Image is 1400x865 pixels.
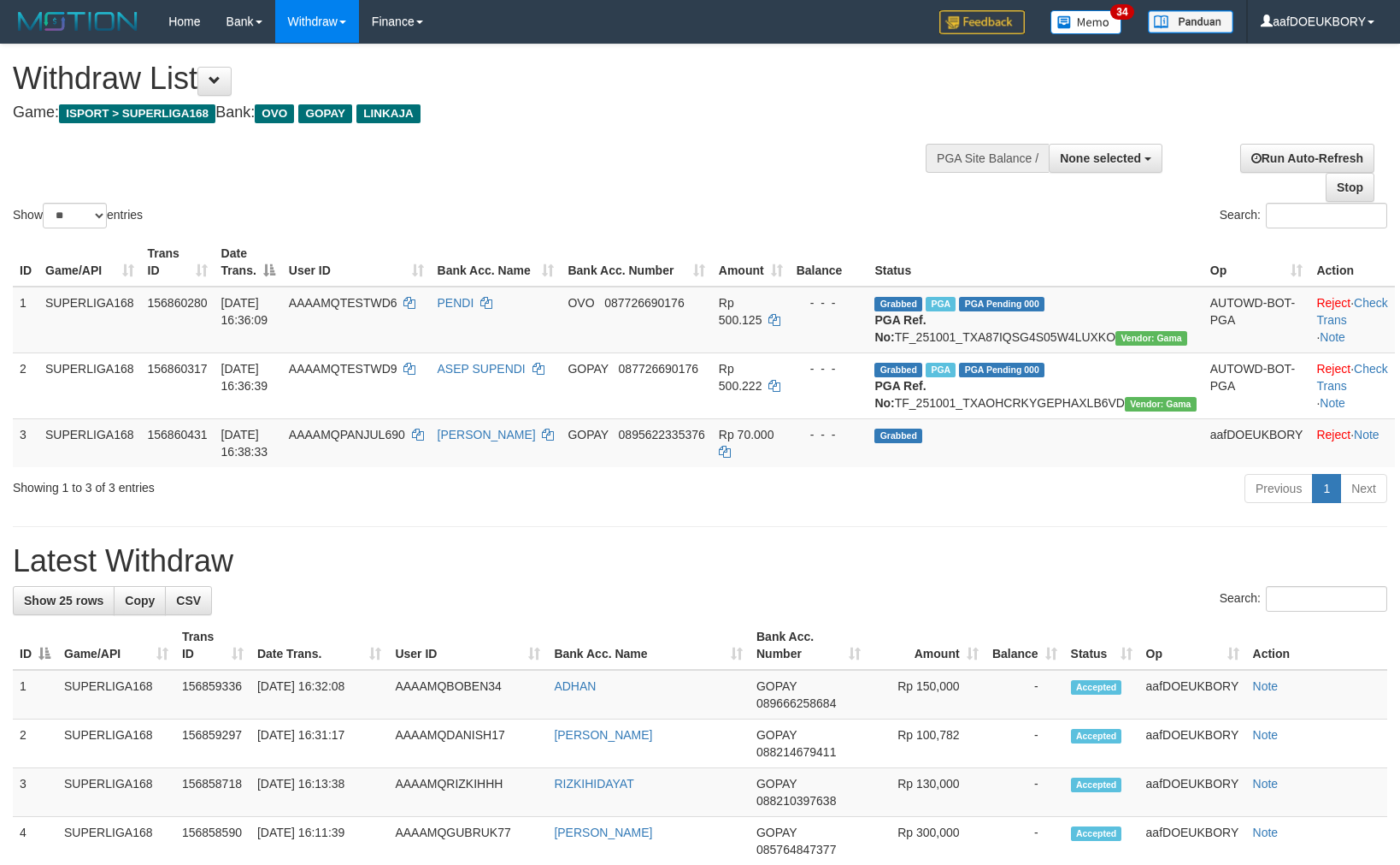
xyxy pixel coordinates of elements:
th: ID: activate to sort column descending [13,621,57,670]
td: AAAAMQRIZKIHHH [388,768,547,817]
td: SUPERLIGA168 [38,418,141,467]
span: OVO [568,296,594,310]
span: [DATE] 16:38:33 [221,428,268,459]
td: SUPERLIGA168 [38,353,141,418]
span: Rp 500.222 [719,362,762,393]
span: Copy 088214679411 to clipboard [756,745,836,759]
b: PGA Ref. No: [874,379,926,410]
a: Run Auto-Refresh [1240,144,1374,173]
span: Accepted [1071,729,1122,744]
span: 156860280 [148,296,208,310]
a: Note [1253,826,1279,839]
span: GOPAY [756,728,797,742]
td: 3 [13,768,57,817]
td: - [985,768,1064,817]
img: panduan.png [1148,10,1233,33]
th: Amount: activate to sort column ascending [868,621,985,670]
span: GOPAY [568,428,608,441]
span: Grabbed [874,297,922,311]
th: Amount: activate to sort column ascending [712,238,790,287]
td: 2 [13,353,38,418]
span: Copy 0895622335376 to clipboard [619,428,705,441]
h1: Withdraw List [13,62,916,96]
span: Grabbed [874,363,922,377]
div: - - - [797,426,862,443]
img: MOTION_logo.png [13,9,143,34]
h1: Latest Withdraw [13,544,1387,578]
a: Stop [1326,173,1374,202]
a: Note [1320,330,1345,344]
th: Trans ID: activate to sort column ascending [175,621,250,670]
span: Rp 70.000 [719,428,774,441]
a: Note [1320,396,1345,410]
span: GOPAY [298,104,352,123]
span: AAAAMQTESTWD6 [289,296,397,310]
td: [DATE] 16:31:17 [250,720,389,768]
td: SUPERLIGA168 [57,720,175,768]
span: Copy 085764847377 to clipboard [756,843,836,856]
td: - [985,670,1064,720]
a: Reject [1316,362,1350,376]
td: 1 [13,670,57,720]
td: 156859297 [175,720,250,768]
th: Balance [790,238,868,287]
a: [PERSON_NAME] [554,728,652,742]
th: Status: activate to sort column ascending [1064,621,1139,670]
th: Trans ID: activate to sort column ascending [141,238,215,287]
h4: Game: Bank: [13,104,916,121]
a: Note [1253,777,1279,791]
td: · · [1309,353,1394,418]
span: Rp 500.125 [719,296,762,327]
th: Bank Acc. Name: activate to sort column ascending [431,238,562,287]
div: - - - [797,360,862,377]
th: Status [868,238,1203,287]
a: RIZKIHIDAYAT [554,777,633,791]
span: PGA Pending [959,297,1044,311]
span: GOPAY [756,777,797,791]
img: Feedback.jpg [939,10,1025,34]
td: 3 [13,418,38,467]
span: GOPAY [756,679,797,693]
a: ADHAN [554,679,596,693]
span: AAAAMQTESTWD9 [289,362,397,376]
a: Show 25 rows [13,586,115,615]
th: Date Trans.: activate to sort column descending [215,238,282,287]
td: Rp 150,000 [868,670,985,720]
th: Game/API: activate to sort column ascending [38,238,141,287]
div: - - - [797,294,862,311]
div: PGA Site Balance / [926,144,1049,173]
td: 156858718 [175,768,250,817]
span: Accepted [1071,778,1122,792]
td: aafDOEUKBORY [1203,418,1310,467]
a: PENDI [438,296,474,310]
input: Search: [1266,586,1387,612]
th: Action [1246,621,1387,670]
td: SUPERLIGA168 [57,768,175,817]
th: Bank Acc. Number: activate to sort column ascending [561,238,711,287]
span: Show 25 rows [24,594,103,607]
a: Reject [1316,428,1350,441]
td: TF_251001_TXAOHCRKYGEPHAXLB6VD [868,353,1203,418]
td: 2 [13,720,57,768]
select: Showentries [43,203,107,228]
td: - [985,720,1064,768]
td: AUTOWD-BOT-PGA [1203,287,1310,353]
span: Grabbed [874,429,922,443]
td: 1 [13,287,38,353]
a: CSV [165,586,212,615]
th: User ID: activate to sort column ascending [282,238,431,287]
td: AAAAMQDANISH17 [388,720,547,768]
span: 156860431 [148,428,208,441]
td: [DATE] 16:32:08 [250,670,389,720]
b: PGA Ref. No: [874,313,926,344]
span: ISPORT > SUPERLIGA168 [59,104,215,123]
a: Copy [114,586,166,615]
div: Showing 1 to 3 of 3 entries [13,472,571,496]
td: · · [1309,287,1394,353]
th: Balance: activate to sort column ascending [985,621,1064,670]
span: CSV [176,594,201,607]
button: None selected [1049,144,1162,173]
a: ASEP SUPENDI [438,362,526,376]
a: Next [1340,474,1387,503]
td: aafDOEUKBORY [1139,720,1246,768]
